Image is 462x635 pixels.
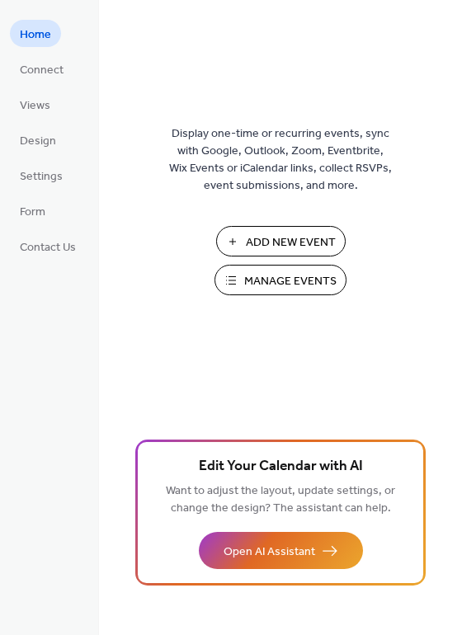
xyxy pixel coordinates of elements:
span: Want to adjust the layout, update settings, or change the design? The assistant can help. [166,480,395,520]
span: Add New Event [246,234,336,252]
span: Settings [20,168,63,186]
a: Connect [10,55,73,82]
span: Contact Us [20,239,76,256]
span: Edit Your Calendar with AI [199,455,363,478]
span: Display one-time or recurring events, sync with Google, Outlook, Zoom, Eventbrite, Wix Events or ... [169,125,392,195]
a: Design [10,126,66,153]
a: Views [10,91,60,118]
a: Form [10,197,55,224]
button: Manage Events [214,265,346,295]
span: Form [20,204,45,221]
button: Open AI Assistant [199,532,363,569]
span: Views [20,97,50,115]
span: Home [20,26,51,44]
span: Connect [20,62,64,79]
a: Home [10,20,61,47]
a: Contact Us [10,233,86,260]
span: Design [20,133,56,150]
a: Settings [10,162,73,189]
span: Manage Events [244,273,337,290]
button: Add New Event [216,226,346,256]
span: Open AI Assistant [224,543,315,561]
